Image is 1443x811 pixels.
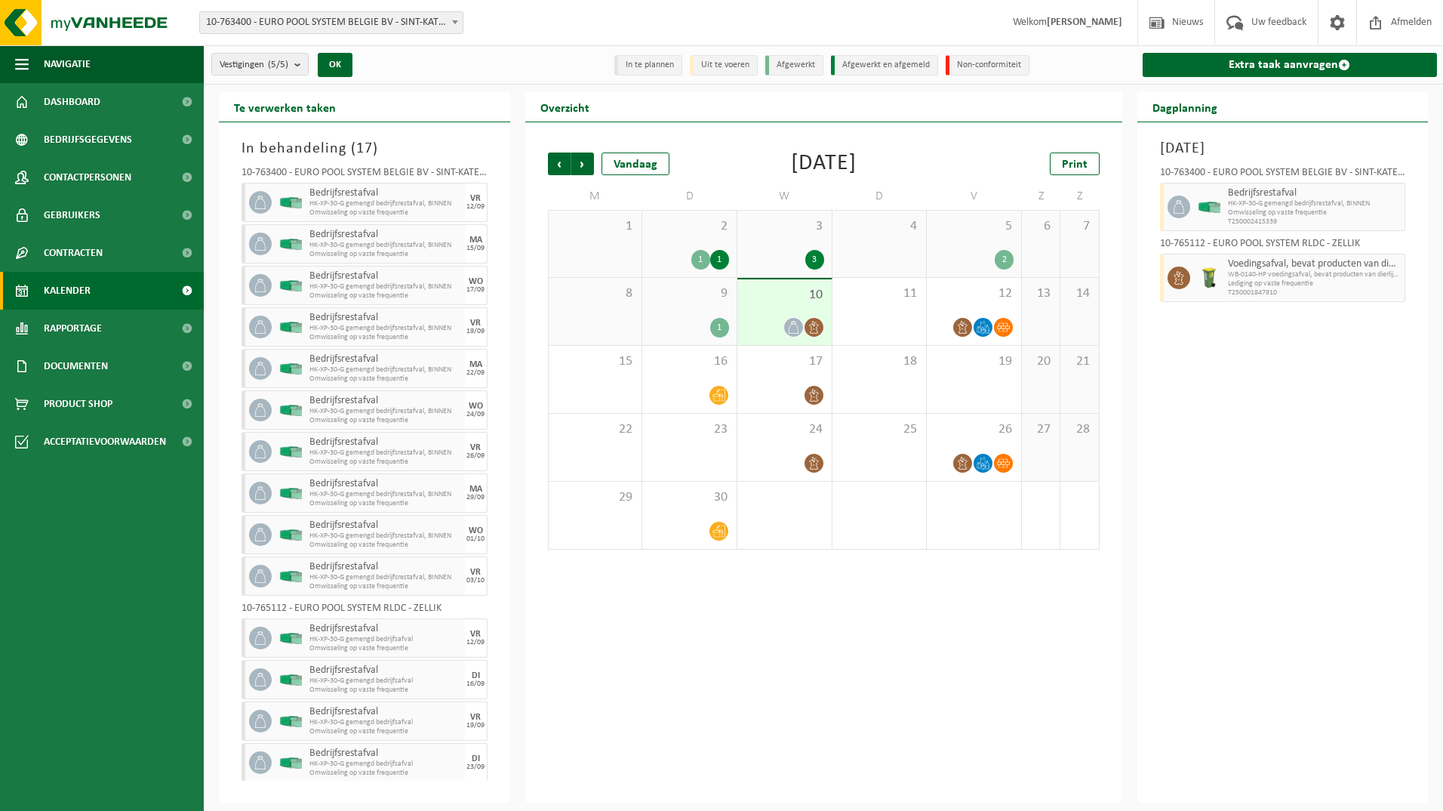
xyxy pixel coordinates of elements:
[556,285,635,302] span: 8
[1160,239,1406,254] div: 10-765112 - EURO POOL SYSTEM RLDC - ZELLIK
[1228,217,1401,227] span: T250002415339
[309,532,461,541] span: HK-XP-30-G gemengd bedrijfsrestafval, BINNEN
[279,446,302,458] img: HK-XP-30-GN-00
[691,250,710,270] div: 1
[650,218,729,235] span: 2
[710,318,729,338] div: 1
[1068,353,1091,370] span: 21
[466,411,485,418] div: 24/09
[318,53,352,77] button: OK
[1160,168,1406,183] div: 10-763400 - EURO POOL SYSTEM BELGIE BV - SINT-KATELIJNE-WAVER
[309,250,461,259] span: Omwisseling op vaste frequentie
[309,573,461,582] span: HK-XP-30-G gemengd bedrijfsrestafval, BINNEN
[309,665,461,677] span: Bedrijfsrestafval
[602,153,669,175] div: Vandaag
[548,153,571,175] span: Vorige
[211,53,309,76] button: Vestigingen(5/5)
[309,365,461,375] span: HK-XP-30-G gemengd bedrijfsrestafval, BINNEN
[650,353,729,370] span: 16
[469,360,482,369] div: MA
[309,241,461,250] span: HK-XP-30-G gemengd bedrijfsrestafval, BINNEN
[279,280,302,291] img: HK-XP-30-GN-00
[1228,258,1401,270] span: Voedingsafval, bevat producten van dierlijke oorsprong, onverpakt, categorie 3
[309,416,461,425] span: Omwisseling op vaste frequentie
[279,757,302,769] img: HK-XP-30-GN-00
[840,353,919,370] span: 18
[279,571,302,582] img: HK-XP-30-GN-00
[469,236,482,245] div: MA
[650,489,729,506] span: 30
[44,196,100,234] span: Gebruikers
[1068,421,1091,438] span: 28
[466,328,485,335] div: 19/09
[466,245,485,252] div: 15/09
[309,436,461,449] span: Bedrijfsrestafval
[1068,218,1091,235] span: 7
[309,395,461,407] span: Bedrijfsrestafval
[470,630,481,639] div: VR
[279,529,302,541] img: HK-XP-30-GN-00
[832,183,928,210] td: D
[309,520,461,532] span: Bedrijfsrestafval
[466,452,485,460] div: 26/09
[309,686,461,695] span: Omwisseling op vaste frequentie
[309,561,461,573] span: Bedrijfsrestafval
[466,763,485,771] div: 23/09
[242,137,488,160] h3: In behandeling ( )
[745,353,824,370] span: 17
[44,385,112,423] span: Product Shop
[44,159,131,196] span: Contactpersonen
[199,11,463,34] span: 10-763400 - EURO POOL SYSTEM BELGIE BV - SINT-KATELIJNE-WAVER
[279,674,302,686] img: HK-XP-30-GN-00
[737,183,832,210] td: W
[44,234,103,272] span: Contracten
[710,250,729,270] div: 1
[44,272,91,310] span: Kalender
[745,218,824,235] span: 3
[309,407,461,416] span: HK-XP-30-G gemengd bedrijfsrestafval, BINNEN
[309,490,461,499] span: HK-XP-30-G gemengd bedrijfsrestafval, BINNEN
[309,582,461,591] span: Omwisseling op vaste frequentie
[1029,421,1052,438] span: 27
[1198,202,1220,213] img: HK-XP-30-GN-00
[791,153,857,175] div: [DATE]
[642,183,737,210] td: D
[200,12,463,33] span: 10-763400 - EURO POOL SYSTEM BELGIE BV - SINT-KATELIJNE-WAVER
[220,54,288,76] span: Vestigingen
[1198,267,1220,289] img: WB-0140-HPE-GN-50
[466,577,485,584] div: 03/10
[805,250,824,270] div: 3
[840,218,919,235] span: 4
[242,603,488,618] div: 10-765112 - EURO POOL SYSTEM RLDC - ZELLIK
[279,197,302,208] img: HK-XP-30-GN-00
[309,541,461,550] span: Omwisseling op vaste frequentie
[1060,183,1099,210] td: Z
[995,250,1014,270] div: 2
[309,291,461,301] span: Omwisseling op vaste frequentie
[466,639,485,646] div: 12/09
[309,375,461,384] span: Omwisseling op vaste frequentie
[1228,288,1401,298] span: T250001847910
[1228,208,1401,217] span: Omwisseling op vaste frequentie
[466,203,485,211] div: 12/09
[279,716,302,727] img: HK-XP-30-GN-00
[1029,285,1052,302] span: 13
[472,754,480,763] div: DI
[309,270,461,282] span: Bedrijfsrestafval
[309,769,461,778] span: Omwisseling op vaste frequentie
[44,347,108,385] span: Documenten
[309,229,461,241] span: Bedrijfsrestafval
[1029,218,1052,235] span: 6
[44,83,100,121] span: Dashboard
[556,218,635,235] span: 1
[309,458,461,467] span: Omwisseling op vaste frequentie
[765,55,823,76] li: Afgewerkt
[571,153,594,175] span: Volgende
[1228,187,1401,199] span: Bedrijfsrestafval
[1047,17,1122,28] strong: [PERSON_NAME]
[1050,153,1100,175] a: Print
[279,488,302,499] img: HK-XP-30-GN-00
[745,287,824,304] span: 10
[309,748,461,760] span: Bedrijfsrestafval
[309,623,461,635] span: Bedrijfsrestafval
